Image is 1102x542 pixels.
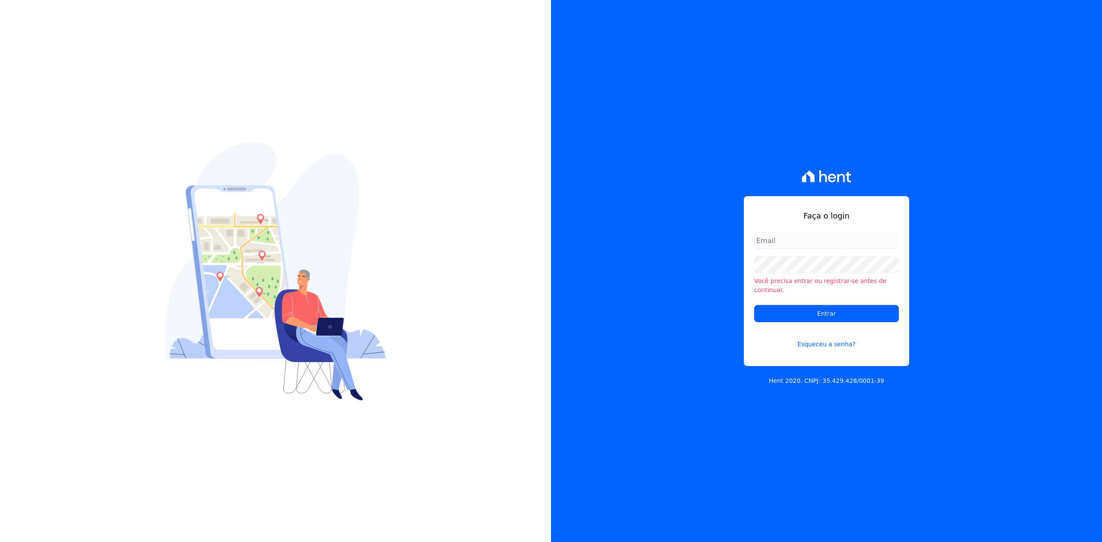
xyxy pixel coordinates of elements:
[769,376,884,385] p: Hent 2020. CNPJ: 35.429.428/0001-39
[754,210,899,222] h1: Faça o login
[754,305,899,322] input: Entrar
[754,277,899,295] li: Você precisa entrar ou registrar-se antes de continuar.
[754,329,899,349] a: Esqueceu a senha?
[165,142,386,400] img: Login
[754,232,899,249] input: Email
